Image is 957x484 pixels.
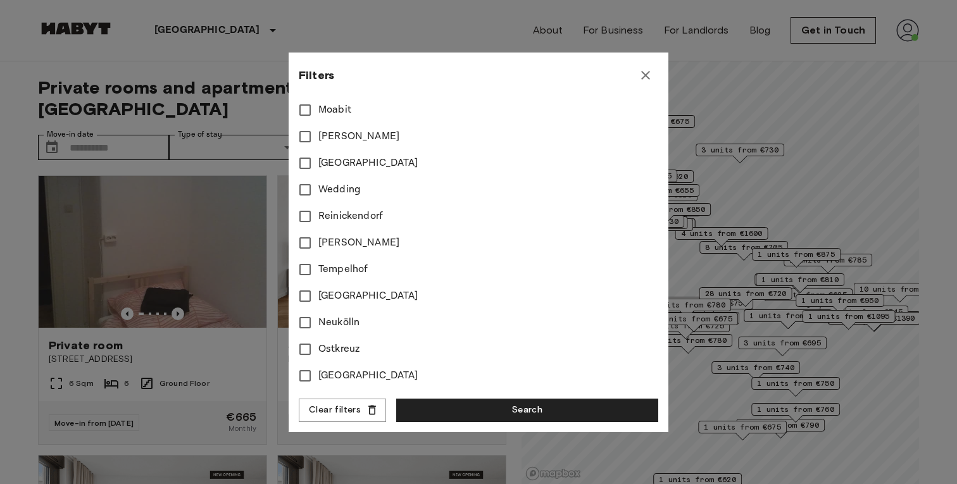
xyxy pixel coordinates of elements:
[318,368,418,383] span: [GEOGRAPHIC_DATA]
[318,315,360,330] span: Neukölln
[318,289,418,304] span: [GEOGRAPHIC_DATA]
[318,182,361,197] span: Wedding
[299,68,334,83] span: Filters
[318,209,383,224] span: Reinickendorf
[318,129,399,144] span: [PERSON_NAME]
[318,102,351,118] span: Moabit
[318,262,368,277] span: Tempelhof
[318,342,360,357] span: Ostkreuz
[299,399,386,422] button: Clear filters
[318,156,418,171] span: [GEOGRAPHIC_DATA]
[396,399,658,422] button: Search
[318,235,399,251] span: [PERSON_NAME]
